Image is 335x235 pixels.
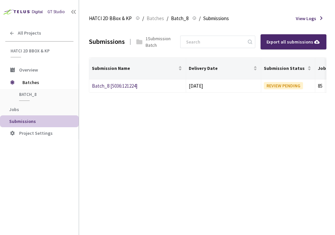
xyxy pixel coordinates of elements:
span: Submissions [9,118,36,124]
span: Overview [19,67,38,73]
div: 1 Submission Batch [146,35,180,48]
th: Submission Name [89,58,186,79]
span: Project Settings [19,130,53,136]
span: Jobs [9,106,19,112]
span: HATCI 2D BBox & KP [11,48,70,54]
span: All Projects [18,30,41,36]
a: Batch_8 [5036:121224] [92,83,137,89]
li: / [167,15,168,22]
span: Submission Status [264,66,306,71]
th: Submission Status [261,58,315,79]
span: Submissions [203,15,229,22]
span: HATCI 2D BBox & KP [89,15,132,22]
span: Delivery Date [189,66,252,71]
span: Batch_8 [171,15,188,22]
div: Submissions [89,37,125,46]
span: View Logs [296,15,316,22]
div: Export all submissions [266,38,321,45]
a: Batches [145,15,165,22]
input: Search [182,36,247,48]
span: Batches [147,15,164,22]
span: Submission Name [92,66,177,71]
span: Batches [22,76,68,89]
span: Batch_8 [19,92,68,97]
div: REVIEW PENDING [264,82,303,89]
li: / [142,15,144,22]
th: Delivery Date [186,58,262,79]
li: / [199,15,201,22]
div: [DATE] [189,82,259,90]
div: GT Studio [47,9,65,15]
